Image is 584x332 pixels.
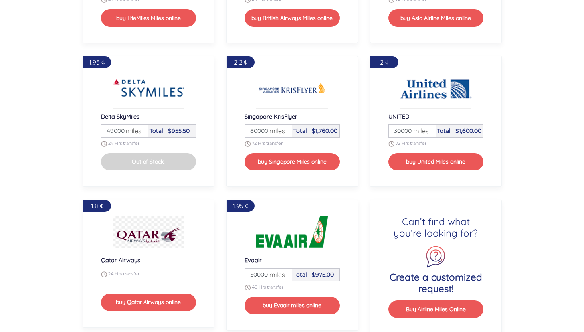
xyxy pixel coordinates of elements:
span: miles [409,126,429,136]
span: Qatar Airways [101,256,140,264]
img: Buy Delta SkyMiles Airline miles online [113,72,184,104]
button: buy United Miles online [388,153,483,170]
span: 1.95 ¢ [233,202,248,210]
button: buy Evaair miles online [245,297,340,314]
button: Out of Stock! [101,153,196,170]
img: Buy Qatar Airways Airline miles online [113,216,184,248]
span: 72 Hrs transfer [252,140,283,146]
span: 48 Hrs transfer [252,285,283,290]
span: Evaair [245,256,262,264]
img: schedule.png [101,141,107,147]
span: miles [122,126,141,136]
span: Delta SkyMiles [101,113,139,120]
span: Total [293,127,307,134]
span: Singapore KrisFlyer [245,113,297,120]
button: Buy Airline Miles Online [388,300,483,318]
img: Buy UNITED Airline miles online [400,72,472,104]
span: Total [293,271,307,278]
span: miles [265,270,285,279]
span: Total [437,127,451,134]
span: 2 ¢ [380,58,388,66]
span: $955.50 [168,127,190,134]
span: Total [150,127,163,134]
img: schedule.png [245,141,251,147]
button: buy Asia Airline Miles online [388,9,483,26]
img: schedule.png [388,141,394,147]
button: buy Qatar Airways online [101,294,196,311]
span: $1,760.00 [312,127,337,134]
button: buy Singapore Miles online [245,153,340,170]
h4: Create a customized request! [388,271,483,294]
span: $1,600.00 [455,127,481,134]
h4: Can’t find what you’re looking for? [388,216,483,239]
img: schedule.png [101,271,107,277]
button: buy LifeMiles Miles online [101,9,196,26]
span: UNITED [388,113,409,120]
span: 1.8 ¢ [91,202,103,210]
img: Buy Singapore KrisFlyer Airline miles online [256,72,328,104]
span: 2.2 ¢ [234,58,247,66]
button: buy British Airways Miles online [245,9,340,26]
span: 24 Hrs transfer [108,271,139,277]
span: 72 Hrs transfer [396,140,426,146]
a: buy Qatar Airways online [101,298,196,306]
span: $975.00 [312,271,334,278]
span: 1.95 ¢ [89,58,105,66]
img: schedule.png [245,285,251,290]
span: miles [265,126,285,136]
img: question icon [424,245,447,268]
img: Buy Evaair Airline miles online [256,216,328,248]
span: 24 Hrs transfer [108,140,139,146]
